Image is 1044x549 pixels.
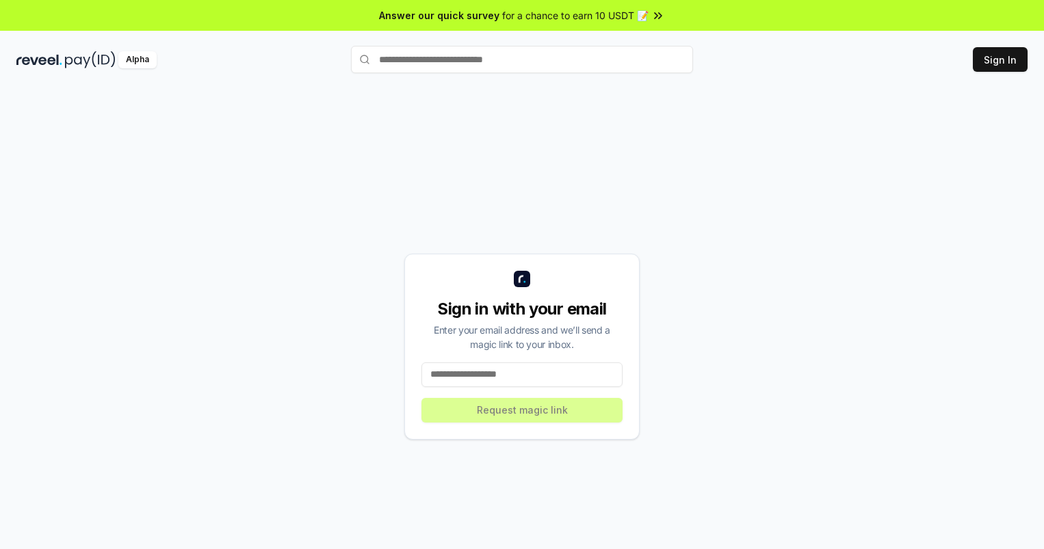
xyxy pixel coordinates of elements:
img: pay_id [65,51,116,68]
div: Enter your email address and we’ll send a magic link to your inbox. [421,323,623,351]
button: Sign In [973,47,1028,72]
div: Sign in with your email [421,298,623,320]
span: for a chance to earn 10 USDT 📝 [502,8,649,23]
img: reveel_dark [16,51,62,68]
img: logo_small [514,271,530,287]
span: Answer our quick survey [379,8,499,23]
div: Alpha [118,51,157,68]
